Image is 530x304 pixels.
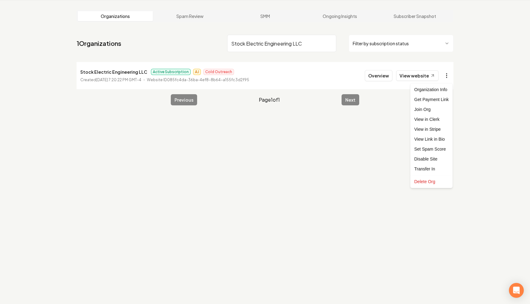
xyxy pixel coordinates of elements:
div: Join Org [412,104,451,114]
a: View in Clerk [412,114,451,124]
div: Disable Site [412,154,451,164]
div: Get Payment Link [412,95,451,104]
a: View in Stripe [412,124,451,134]
div: Set Spam Score [412,144,451,154]
div: Delete Org [412,177,451,187]
div: Organization Info [412,85,451,95]
div: Transfer In [412,164,451,174]
a: View Link in Bio [412,134,451,144]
